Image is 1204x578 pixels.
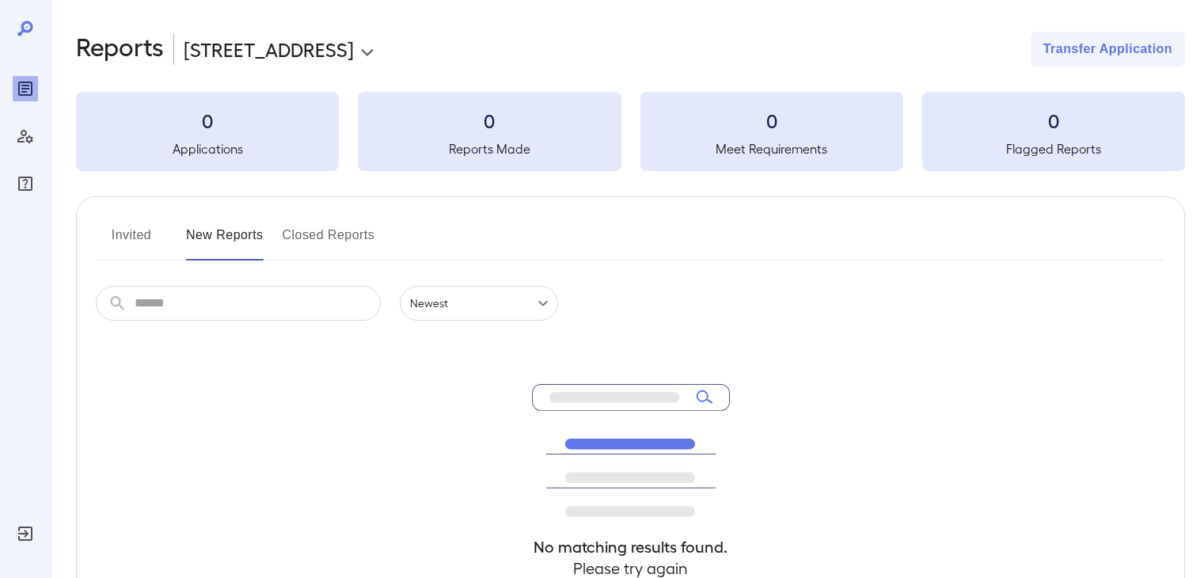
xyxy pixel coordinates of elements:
div: Reports [13,76,38,101]
h5: Reports Made [358,139,621,158]
h4: No matching results found. [532,536,730,557]
h3: 0 [922,108,1185,133]
div: Newest [400,286,558,321]
button: Invited [96,222,167,260]
button: Transfer Application [1031,32,1185,67]
h5: Applications [76,139,339,158]
summary: 0Applications0Reports Made0Meet Requirements0Flagged Reports [76,92,1185,171]
div: FAQ [13,171,38,196]
h3: 0 [76,108,339,133]
div: Log Out [13,521,38,546]
h3: 0 [640,108,903,133]
div: Manage Users [13,124,38,149]
h3: 0 [358,108,621,133]
h2: Reports [76,32,164,67]
button: Closed Reports [283,222,375,260]
p: [STREET_ADDRESS] [184,36,354,62]
button: New Reports [186,222,264,260]
h5: Meet Requirements [640,139,903,158]
h5: Flagged Reports [922,139,1185,158]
